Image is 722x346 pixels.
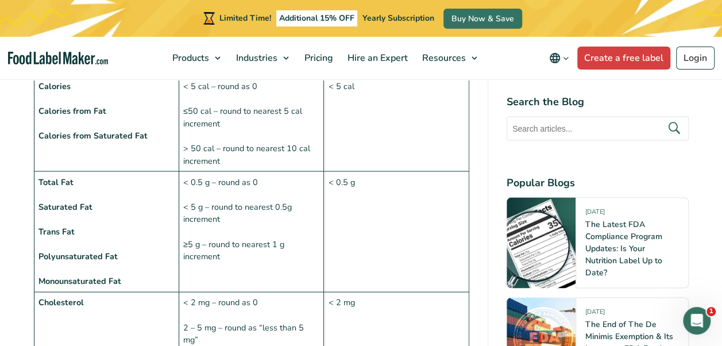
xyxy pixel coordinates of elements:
[683,307,711,335] iframe: Intercom live chat
[298,37,338,79] a: Pricing
[276,10,357,26] span: Additional 15% OFF
[179,75,323,171] td: < 5 cal – round as 0 ≤50 cal – round to nearest 5 cal increment > 50 cal – round to nearest 10 ca...
[38,296,84,307] strong: Cholesterol
[38,201,92,212] strong: Saturated Fat
[344,52,409,64] span: Hire an Expert
[585,207,605,221] span: [DATE]
[165,37,226,79] a: Products
[38,80,71,91] strong: Calories
[415,37,483,79] a: Resources
[706,307,716,316] span: 1
[38,275,121,286] strong: Monounsaturated Fat
[507,175,689,191] h4: Popular Blogs
[301,52,334,64] span: Pricing
[324,171,469,292] td: < 0.5 g
[507,117,689,141] input: Search articles...
[38,225,75,237] strong: Trans Fat
[38,105,106,116] strong: Calories from Fat
[419,52,467,64] span: Resources
[362,13,434,24] span: Yearly Subscription
[38,129,148,141] strong: Calories from Saturated Fat
[169,52,210,64] span: Products
[233,52,279,64] span: Industries
[229,37,295,79] a: Industries
[507,94,689,110] h4: Search the Blog
[324,75,469,171] td: < 5 cal
[179,171,323,292] td: < 0.5 g – round as 0 < 5 g – round to nearest 0.5g increment ≥5 g – round to nearest 1 g increment
[38,176,74,187] strong: Total Fat
[676,47,715,70] a: Login
[219,13,271,24] span: Limited Time!
[541,47,577,70] button: Change language
[585,219,662,278] a: The Latest FDA Compliance Program Updates: Is Your Nutrition Label Up to Date?
[443,9,522,29] a: Buy Now & Save
[341,37,412,79] a: Hire an Expert
[8,52,108,65] a: Food Label Maker homepage
[38,250,118,262] strong: Polyunsaturated Fat
[577,47,670,70] a: Create a free label
[585,307,605,321] span: [DATE]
